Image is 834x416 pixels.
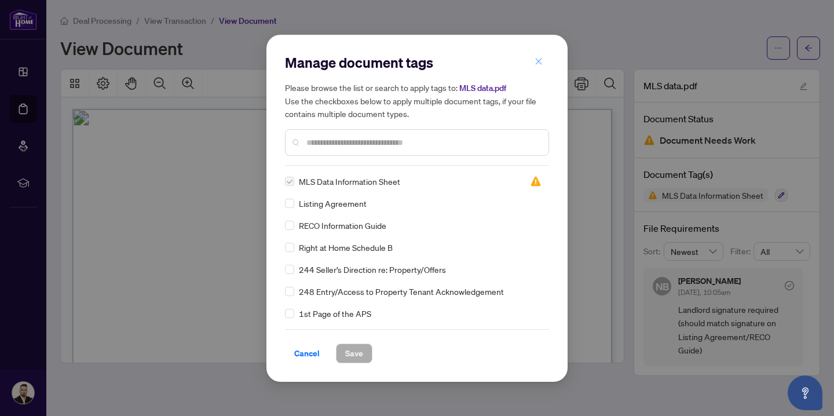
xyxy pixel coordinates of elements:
[285,344,329,363] button: Cancel
[530,176,542,187] img: status
[299,263,446,276] span: 244 Seller’s Direction re: Property/Offers
[459,83,506,93] span: MLS data.pdf
[530,176,542,187] span: Needs Work
[788,375,822,410] button: Open asap
[299,219,386,232] span: RECO Information Guide
[299,175,400,188] span: MLS Data Information Sheet
[294,344,320,363] span: Cancel
[285,53,549,72] h2: Manage document tags
[535,57,543,65] span: close
[285,81,549,120] h5: Please browse the list or search to apply tags to: Use the checkboxes below to apply multiple doc...
[299,197,367,210] span: Listing Agreement
[299,307,371,320] span: 1st Page of the APS
[299,241,393,254] span: Right at Home Schedule B
[299,285,504,298] span: 248 Entry/Access to Property Tenant Acknowledgement
[336,344,372,363] button: Save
